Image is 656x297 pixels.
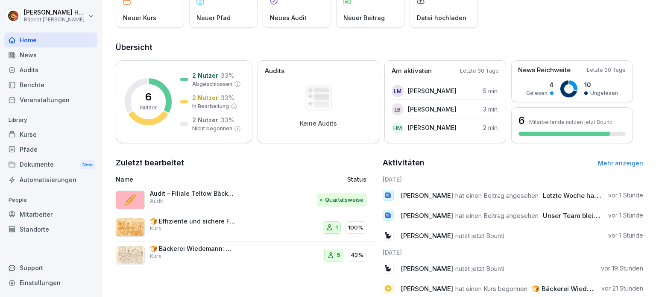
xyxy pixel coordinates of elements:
p: 🍞 Effiziente und sichere Führung von Backbetrieben [150,218,235,225]
img: wmn6meijyonvb0t6e27bdrr3.png [116,246,145,265]
a: Home [4,32,97,47]
p: 1 [336,223,338,232]
p: 🍞 Bäckerei Wiedemann: Geschichte, Handwerk und Werte [150,245,235,253]
p: [PERSON_NAME] [408,105,457,114]
a: DokumenteNew [4,157,97,173]
a: Kurse [4,127,97,142]
p: 3 min. [483,105,499,114]
p: Datei hochladen [417,13,466,22]
p: vor 1 Stunde [608,191,643,200]
a: Standorte [4,222,97,237]
span: hat einen Beitrag angesehen [455,191,539,200]
a: Automatisierungen [4,172,97,187]
a: Einstellungen [4,275,97,290]
a: 🥖Audit – Filiale Teltow Bäckerei WiedemannAuditQuartalsweise [116,186,377,214]
p: Letzte 30 Tage [587,66,626,74]
p: Kurs [150,225,161,232]
p: Audit [150,197,163,205]
a: Veranstaltungen [4,92,97,107]
p: News Reichweite [518,65,571,75]
span: [PERSON_NAME] [401,285,453,293]
p: 10 [584,80,618,89]
p: Neues Audit [270,13,307,22]
p: Gelesen [526,89,548,97]
div: HM [392,122,404,134]
span: hat einen Kurs begonnen [455,285,527,293]
p: People [4,193,97,207]
div: New [80,160,95,170]
span: hat einen Beitrag angesehen [455,212,539,220]
p: 2 Nutzer [192,115,218,124]
p: 2 Nutzer [192,71,218,80]
p: vor 21 Stunden [601,284,643,293]
div: LB [392,103,404,115]
p: Audits [265,66,284,76]
p: 5 min. [483,86,499,95]
p: 6 [145,92,152,102]
p: vor 1 Stunde [608,211,643,220]
h2: Zuletzt bearbeitet [116,157,377,169]
p: 33 % [221,71,234,80]
h6: [DATE] [383,175,644,184]
a: 🍞 Effiziente und sichere Führung von BackbetriebenKurs1100% [116,214,377,242]
span: [PERSON_NAME] [401,212,453,220]
h3: 6 [518,113,525,128]
h2: Aktivitäten [383,157,425,169]
p: Letzte 30 Tage [460,67,499,75]
h2: Übersicht [116,41,643,53]
span: [PERSON_NAME] [401,191,453,200]
p: Neuer Kurs [123,13,156,22]
p: vor 1 Stunde [608,231,643,240]
p: 33 % [221,115,234,124]
div: Support [4,260,97,275]
p: Quartalsweise [325,196,363,204]
p: 4 [526,80,553,89]
img: yy8bo2v30nsj1l9qg683zl7k.png [116,218,145,237]
span: nutzt jetzt Bounti [455,265,504,273]
span: nutzt jetzt Bounti [455,232,504,240]
p: 🥖 [124,192,137,208]
p: In Bearbeitung [192,103,229,110]
p: [PERSON_NAME] [408,123,457,132]
p: [PERSON_NAME] Hofmann [24,9,86,16]
p: Abgeschlossen [192,80,232,88]
p: Neuer Pfad [196,13,231,22]
p: Status [347,175,366,184]
span: [PERSON_NAME] [401,232,453,240]
p: 100% [348,223,363,232]
p: Keine Audits [300,120,337,127]
p: vor 19 Stunden [601,264,643,273]
a: Pfade [4,142,97,157]
div: Dokumente [4,157,97,173]
a: 🍞 Bäckerei Wiedemann: Geschichte, Handwerk und WerteKurs543% [116,241,377,269]
p: Ungelesen [590,89,618,97]
a: News [4,47,97,62]
p: 33 % [221,93,234,102]
p: 43% [351,251,363,259]
p: 5 [337,251,340,259]
p: Kurs [150,253,161,260]
p: 2 min. [483,123,499,132]
div: LM [392,85,404,97]
a: Mitarbeiter [4,207,97,222]
p: Nicht begonnen [192,125,232,132]
p: 2 Nutzer [192,93,218,102]
p: Library [4,113,97,127]
a: Audits [4,62,97,77]
p: Mitarbeitende nutzen jetzt Bounti [529,119,612,125]
a: Berichte [4,77,97,92]
a: Mehr anzeigen [598,159,643,167]
p: Bäcker [PERSON_NAME] [24,17,86,23]
p: [PERSON_NAME] [408,86,457,95]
